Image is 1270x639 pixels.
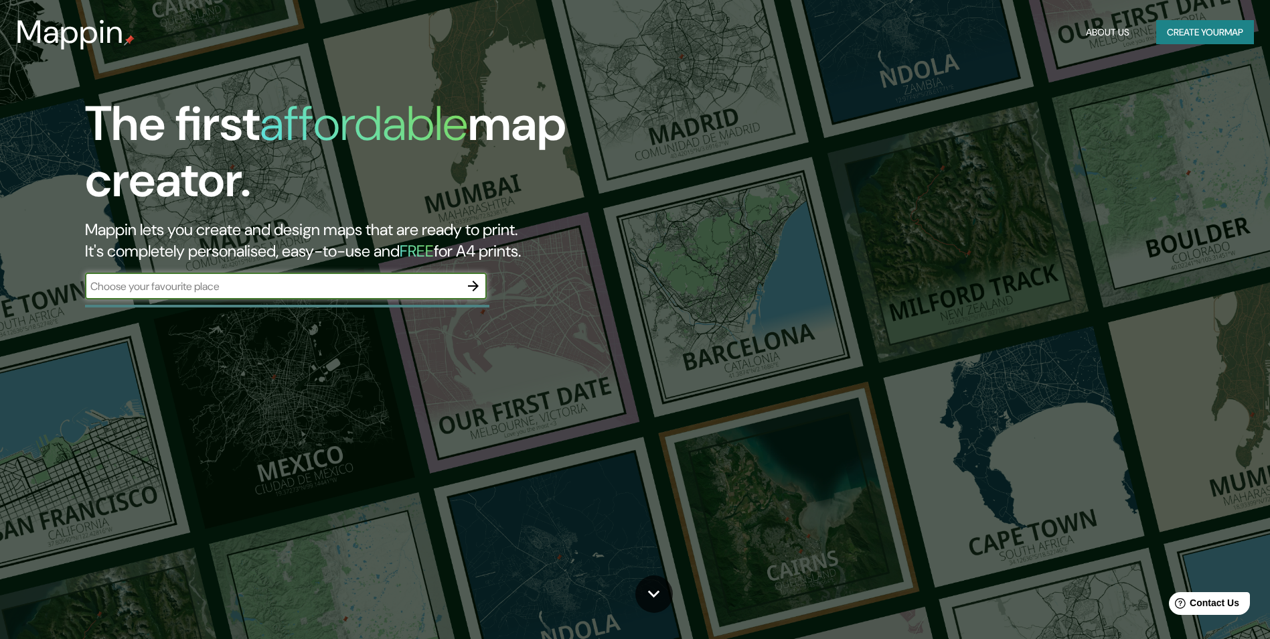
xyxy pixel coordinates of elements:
[124,35,135,46] img: mappin-pin
[1151,587,1255,624] iframe: Help widget launcher
[16,13,124,51] h3: Mappin
[85,96,720,219] h1: The first map creator.
[400,240,434,261] h5: FREE
[85,279,460,294] input: Choose your favourite place
[1156,20,1254,45] button: Create yourmap
[260,92,468,155] h1: affordable
[1081,20,1135,45] button: About Us
[85,219,720,262] h2: Mappin lets you create and design maps that are ready to print. It's completely personalised, eas...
